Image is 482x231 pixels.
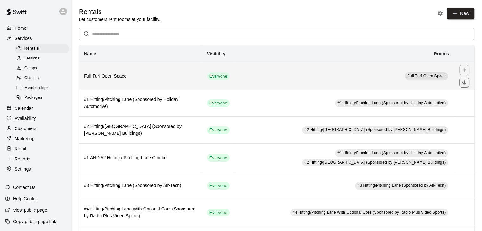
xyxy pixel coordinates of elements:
a: Home [5,23,66,33]
span: Everyone [207,210,230,216]
div: Rentals [15,44,69,53]
a: Lessons [15,53,71,63]
span: Everyone [207,127,230,133]
div: This service is visible to all of your customers [207,99,230,107]
a: Reports [5,154,66,164]
div: Camps [15,64,69,73]
h6: #2 Hitting/[GEOGRAPHIC_DATA] (Sponsored by [PERSON_NAME] Buildings) [84,123,197,137]
p: Help Center [13,196,37,202]
p: View public page [13,207,47,213]
a: New [447,8,474,19]
a: Calendar [5,103,66,113]
span: Rentals [24,46,39,52]
div: This service is visible to all of your customers [207,72,230,80]
p: Settings [15,166,31,172]
p: Retail [15,146,26,152]
span: #2 Hitting/[GEOGRAPHIC_DATA] (Sponsored by [PERSON_NAME] Buildings) [305,160,446,165]
p: Calendar [15,105,33,111]
span: Memberships [24,85,48,91]
div: This service is visible to all of your customers [207,154,230,162]
button: move item down [459,78,469,88]
span: Lessons [24,55,40,62]
p: Contact Us [13,184,35,190]
a: Memberships [15,83,71,93]
p: Reports [15,156,30,162]
span: Packages [24,95,42,101]
div: Classes [15,74,69,83]
span: Everyone [207,73,230,79]
h6: #4 Hitting/Pitching Lane With Optional Core (Sponsored by Radio Plus Video Sports) [84,206,197,220]
b: Name [84,51,96,56]
p: Let customers rent rooms at your facility. [79,16,160,22]
p: Marketing [15,135,35,142]
p: Home [15,25,27,31]
a: Camps [15,64,71,73]
a: Packages [15,93,71,103]
a: Customers [5,124,66,133]
a: Marketing [5,134,66,143]
h6: Full Turf Open Space [84,73,197,80]
span: Classes [24,75,39,81]
h5: Rentals [79,8,160,16]
span: Everyone [207,183,230,189]
p: Customers [15,125,36,132]
p: Copy public page link [13,218,56,225]
p: Availability [15,115,36,122]
span: #2 Hitting/[GEOGRAPHIC_DATA] (Sponsored by [PERSON_NAME] Buildings) [305,128,446,132]
span: #3 Hitting/Pitching Lane (Sponsored by Air-Tech) [357,183,446,188]
span: Full Turf Open Space [407,74,446,78]
a: Services [5,34,66,43]
button: Rental settings [435,9,445,18]
span: Everyone [207,155,230,161]
div: Memberships [15,84,69,92]
b: Visibility [207,51,226,56]
p: Services [15,35,32,41]
span: Everyone [207,100,230,106]
a: Settings [5,164,66,174]
h6: #1 Hitting/Pitching Lane (Sponsored by Holiday Automotive) [84,96,197,110]
h6: #3 Hitting/Pitching Lane (Sponsored by Air-Tech) [84,182,197,189]
h6: #1 AND #2 Hitting / Pitching Lane Combo [84,154,197,161]
span: Camps [24,65,37,72]
span: #1 Hitting/Pitching Lane (Sponsored by Holiday Automotive) [337,151,446,155]
a: Availability [5,114,66,123]
span: #1 Hitting/Pitching Lane (Sponsored by Holiday Automotive) [337,101,446,105]
div: This service is visible to all of your customers [207,209,230,216]
span: #4 Hitting/Pitching Lane With Optional Core (Sponsored by Radio Plus Video Sports) [293,210,446,215]
div: Lessons [15,54,69,63]
div: This service is visible to all of your customers [207,182,230,190]
a: Classes [15,73,71,83]
a: Rentals [15,44,71,53]
div: This service is visible to all of your customers [207,126,230,134]
div: Packages [15,93,69,102]
b: Rooms [434,51,449,56]
a: Retail [5,144,66,153]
